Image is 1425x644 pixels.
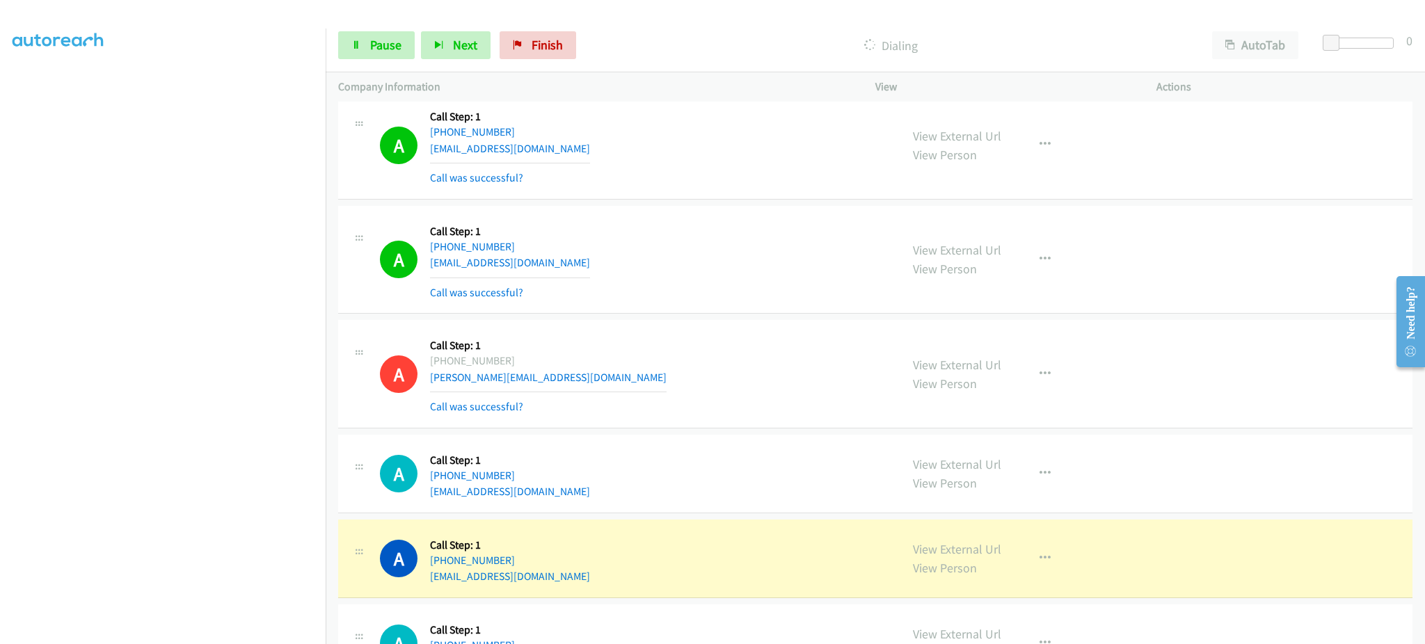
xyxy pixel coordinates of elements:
[875,79,1131,95] p: View
[913,357,1001,373] a: View External Url
[430,125,515,138] a: [PHONE_NUMBER]
[430,142,590,155] a: [EMAIL_ADDRESS][DOMAIN_NAME]
[380,127,417,164] h1: A
[430,353,667,369] div: [PHONE_NUMBER]
[380,455,417,492] h1: A
[913,560,977,576] a: View Person
[380,540,417,577] h1: A
[430,256,590,269] a: [EMAIL_ADDRESS][DOMAIN_NAME]
[430,570,590,583] a: [EMAIL_ADDRESS][DOMAIN_NAME]
[1212,31,1298,59] button: AutoTab
[913,541,1001,557] a: View External Url
[913,128,1001,144] a: View External Url
[913,147,977,163] a: View Person
[532,37,563,53] span: Finish
[430,339,667,353] h5: Call Step: 1
[430,538,590,552] h5: Call Step: 1
[430,371,667,384] a: [PERSON_NAME][EMAIL_ADDRESS][DOMAIN_NAME]
[370,37,401,53] span: Pause
[380,455,417,492] div: The call is yet to be attempted
[1385,266,1425,377] iframe: Resource Center
[913,475,977,491] a: View Person
[430,171,523,184] a: Call was successful?
[913,456,1001,472] a: View External Url
[913,261,977,277] a: View Person
[338,79,850,95] p: Company Information
[430,469,515,482] a: [PHONE_NUMBER]
[430,623,743,637] h5: Call Step: 1
[430,554,515,567] a: [PHONE_NUMBER]
[430,110,590,124] h5: Call Step: 1
[380,241,417,278] h1: A
[430,286,523,299] a: Call was successful?
[430,225,590,239] h5: Call Step: 1
[453,37,477,53] span: Next
[430,240,515,253] a: [PHONE_NUMBER]
[338,31,415,59] a: Pause
[1330,38,1394,49] div: Delay between calls (in seconds)
[913,376,977,392] a: View Person
[430,453,590,467] h5: Call Step: 1
[430,400,523,413] a: Call was successful?
[421,31,491,59] button: Next
[595,36,1187,55] p: Dialing
[913,242,1001,258] a: View External Url
[913,626,1001,642] a: View External Url
[380,355,417,393] h1: A
[1156,79,1412,95] p: Actions
[430,485,590,498] a: [EMAIL_ADDRESS][DOMAIN_NAME]
[500,31,576,59] a: Finish
[1406,31,1412,50] div: 0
